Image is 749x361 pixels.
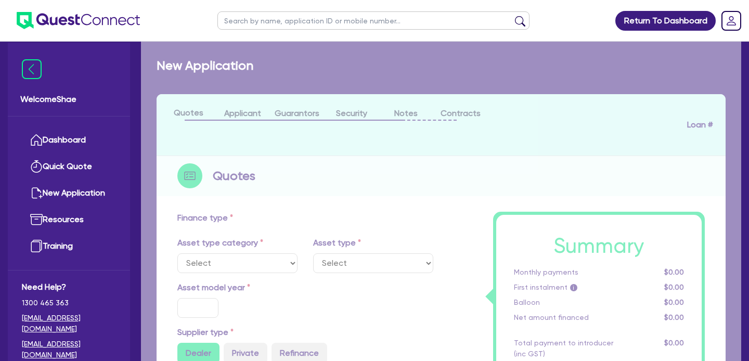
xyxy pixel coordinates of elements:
[718,7,745,34] a: Dropdown toggle
[22,339,116,360] a: [EMAIL_ADDRESS][DOMAIN_NAME]
[30,160,43,173] img: quick-quote
[217,11,530,30] input: Search by name, application ID or mobile number...
[22,127,116,153] a: Dashboard
[22,281,116,293] span: Need Help?
[615,11,716,31] a: Return To Dashboard
[30,213,43,226] img: resources
[22,59,42,79] img: icon-menu-close
[22,207,116,233] a: Resources
[30,187,43,199] img: new-application
[22,233,116,260] a: Training
[20,93,118,106] span: Welcome Shae
[22,298,116,308] span: 1300 465 363
[22,153,116,180] a: Quick Quote
[17,12,140,29] img: quest-connect-logo-blue
[22,313,116,334] a: [EMAIL_ADDRESS][DOMAIN_NAME]
[30,240,43,252] img: training
[22,180,116,207] a: New Application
